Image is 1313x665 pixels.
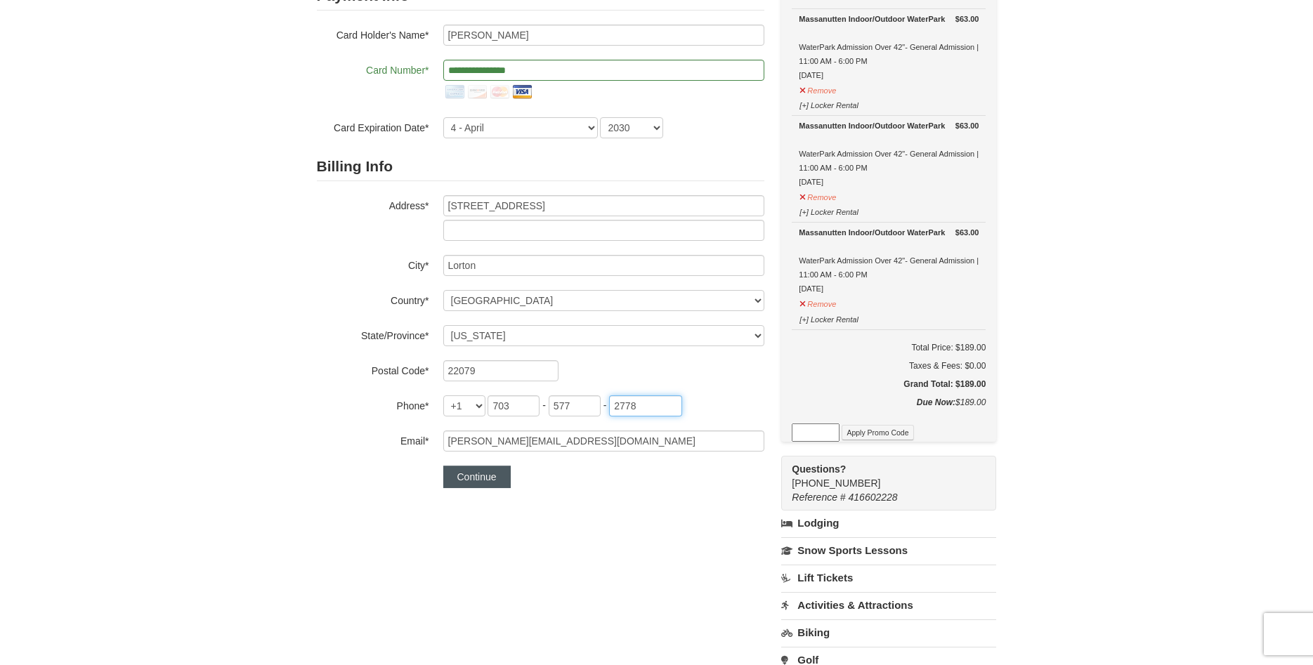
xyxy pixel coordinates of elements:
span: Reference # [792,492,845,503]
img: discover.png [466,81,488,103]
strong: $63.00 [955,225,979,239]
input: xxxx [609,395,682,416]
button: [+] Locker Rental [799,202,858,219]
strong: Questions? [792,463,846,475]
strong: Due Now: [917,397,955,407]
span: 416602228 [849,492,898,503]
strong: $63.00 [955,12,979,26]
input: xxx [549,395,601,416]
div: WaterPark Admission Over 42"- General Admission | 11:00 AM - 6:00 PM [DATE] [799,12,979,82]
label: Card Holder's Name* [317,25,429,42]
button: Remove [799,187,837,204]
h6: Total Price: $189.00 [792,341,986,355]
button: Continue [443,466,511,488]
label: State/Province* [317,325,429,343]
label: Card Number* [317,60,429,77]
label: Card Expiration Date* [317,117,429,135]
input: Postal Code [443,360,558,381]
img: mastercard.png [488,81,511,103]
img: visa.png [511,81,533,103]
div: WaterPark Admission Over 42"- General Admission | 11:00 AM - 6:00 PM [DATE] [799,225,979,296]
a: Lift Tickets [781,565,996,591]
h2: Billing Info [317,152,764,181]
button: [+] Locker Rental [799,95,858,112]
input: Billing Info [443,195,764,216]
button: [+] Locker Rental [799,309,858,327]
button: Apply Promo Code [842,425,913,440]
input: Email [443,430,764,452]
button: Remove [799,294,837,311]
input: City [443,255,764,276]
button: Remove [799,80,837,98]
label: Postal Code* [317,360,429,378]
div: Massanutten Indoor/Outdoor WaterPark [799,119,979,133]
label: Address* [317,195,429,213]
label: Email* [317,430,429,448]
label: City* [317,255,429,272]
input: xxx [488,395,540,416]
img: amex.png [443,81,466,103]
div: Massanutten Indoor/Outdoor WaterPark [799,225,979,239]
a: Lodging [781,511,996,536]
div: Massanutten Indoor/Outdoor WaterPark [799,12,979,26]
a: Snow Sports Lessons [781,537,996,563]
span: - [542,400,546,411]
span: [PHONE_NUMBER] [792,462,971,489]
a: Biking [781,619,996,645]
input: Card Holder Name [443,25,764,46]
span: - [603,400,607,411]
div: Taxes & Fees: $0.00 [792,359,986,373]
div: WaterPark Admission Over 42"- General Admission | 11:00 AM - 6:00 PM [DATE] [799,119,979,189]
label: Phone* [317,395,429,413]
h5: Grand Total: $189.00 [792,377,986,391]
strong: $63.00 [955,119,979,133]
label: Country* [317,290,429,308]
div: $189.00 [792,395,986,423]
a: Activities & Attractions [781,592,996,618]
